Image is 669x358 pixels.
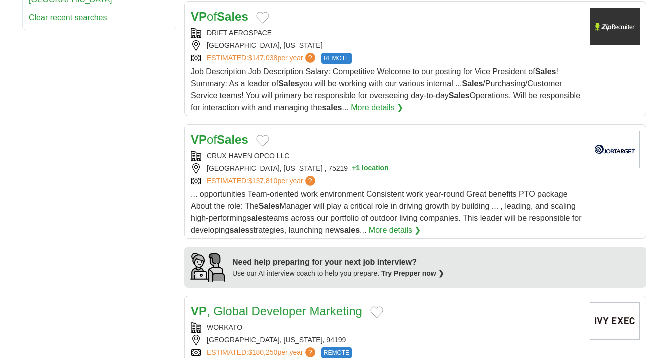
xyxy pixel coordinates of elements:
[305,347,315,357] span: ?
[191,163,582,174] div: [GEOGRAPHIC_DATA], [US_STATE] , 75219
[191,304,362,318] a: VP, Global Developer Marketing
[340,226,360,234] strong: sales
[305,53,315,63] span: ?
[256,12,269,24] button: Add to favorite jobs
[191,10,248,23] a: VPofSales
[352,163,356,174] span: +
[278,79,299,88] strong: Sales
[217,133,248,146] strong: Sales
[29,13,107,22] a: Clear recent searches
[535,67,556,76] strong: Sales
[590,302,640,340] img: Company logo
[191,40,582,51] div: [GEOGRAPHIC_DATA], [US_STATE]
[321,53,352,64] span: REMOTE
[191,10,207,23] strong: VP
[370,306,383,318] button: Add to favorite jobs
[305,176,315,186] span: ?
[191,28,582,38] div: DRIFT AEROSPACE
[352,163,389,174] button: +1 location
[232,256,444,268] div: Need help preparing for your next job interview?
[322,103,342,112] strong: sales
[207,176,317,186] a: ESTIMATED:$137,810per year?
[191,133,207,146] strong: VP
[191,335,582,345] div: [GEOGRAPHIC_DATA], [US_STATE], 94199
[590,8,640,45] img: Company logo
[247,214,267,222] strong: sales
[191,190,581,234] span: ... opportunities Team-oriented work environment Consistent work year-round Great benefits PTO pa...
[232,268,444,279] div: Use our AI interview coach to help you prepare.
[191,67,580,112] span: Job Description Job Description Salary: Competitive Welcome to our posting for Vice President of ...
[217,10,248,23] strong: Sales
[229,226,249,234] strong: sales
[191,304,207,318] strong: VP
[259,202,280,210] strong: Sales
[248,54,277,62] span: $147,038
[207,347,317,358] a: ESTIMATED:$180,250per year?
[207,53,317,64] a: ESTIMATED:$147,038per year?
[191,133,248,146] a: VPofSales
[449,91,470,100] strong: Sales
[351,102,403,114] a: More details ❯
[321,347,352,358] span: REMOTE
[191,151,582,161] div: CRUX HAVEN OPCO LLC
[248,348,277,356] span: $180,250
[191,322,582,333] div: WORKATO
[248,177,277,185] span: $137,810
[590,131,640,168] img: Company logo
[369,224,421,236] a: More details ❯
[462,79,483,88] strong: Sales
[381,269,444,277] a: Try Prepper now ❯
[256,135,269,147] button: Add to favorite jobs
